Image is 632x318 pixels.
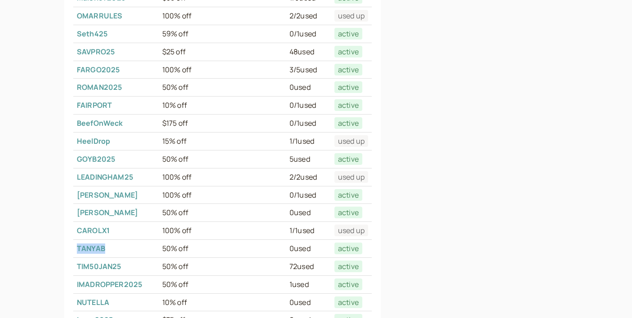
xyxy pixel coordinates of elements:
td: 0 used [286,240,331,258]
a: LEADINGHAM25 [77,172,133,182]
td: 50% off [159,79,286,97]
td: 100% off [159,222,286,240]
td: 0 / 1 used [286,115,331,132]
a: [PERSON_NAME] [77,208,138,217]
a: HeelDrop [77,136,110,146]
span: active [334,243,362,254]
td: 50% off [159,275,286,293]
td: 0 used [286,204,331,222]
td: 10% off [159,97,286,115]
a: GOYB2025 [77,154,115,164]
td: 5 used [286,150,331,168]
td: 0 used [286,79,331,97]
a: NUTELLA [77,297,109,307]
a: TIM50JAN25 [77,261,121,271]
td: 15% off [159,132,286,150]
span: used up [334,225,368,236]
td: 50% off [159,240,286,258]
td: $25 off [159,43,286,61]
td: 100% off [159,61,286,79]
span: active [334,189,362,201]
td: 1 used [286,275,331,293]
a: CAROLX1 [77,225,110,235]
td: 1 / 1 used [286,222,331,240]
td: 3 / 5 used [286,61,331,79]
td: 50% off [159,257,286,275]
td: 48 used [286,43,331,61]
td: 2 / 2 used [286,7,331,25]
a: IMADROPPER2025 [77,279,142,289]
a: FARGO2025 [77,65,120,75]
a: [PERSON_NAME] [77,190,138,200]
span: active [334,296,362,308]
a: SAVPRO25 [77,47,115,57]
td: 0 used [286,293,331,311]
span: used up [334,171,368,183]
span: used up [334,10,368,22]
td: 50% off [159,150,286,168]
a: Seth425 [77,29,107,39]
td: 0 / 1 used [286,25,331,43]
span: used up [334,135,368,147]
td: 1 / 1 used [286,132,331,150]
a: OMARRULES [77,11,122,21]
td: 0 / 1 used [286,186,331,204]
span: active [334,81,362,93]
span: active [334,207,362,218]
td: 100% off [159,168,286,186]
span: active [334,261,362,272]
span: active [334,278,362,290]
span: active [334,117,362,129]
td: 59% off [159,25,286,43]
td: 100% off [159,186,286,204]
td: 0 / 1 used [286,97,331,115]
a: BeefOnWeck [77,118,123,128]
td: 50% off [159,204,286,222]
span: active [334,46,362,57]
td: 10% off [159,293,286,311]
a: ROMAN2025 [77,82,122,92]
span: active [334,153,362,165]
span: active [334,64,362,75]
td: $175 off [159,115,286,132]
td: 72 used [286,257,331,275]
td: 2 / 2 used [286,168,331,186]
a: FAIRPORT [77,100,112,110]
a: TANYAB [77,243,105,253]
iframe: Chat Widget [587,275,632,318]
td: 100% off [159,7,286,25]
span: active [334,28,362,40]
span: active [334,99,362,111]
